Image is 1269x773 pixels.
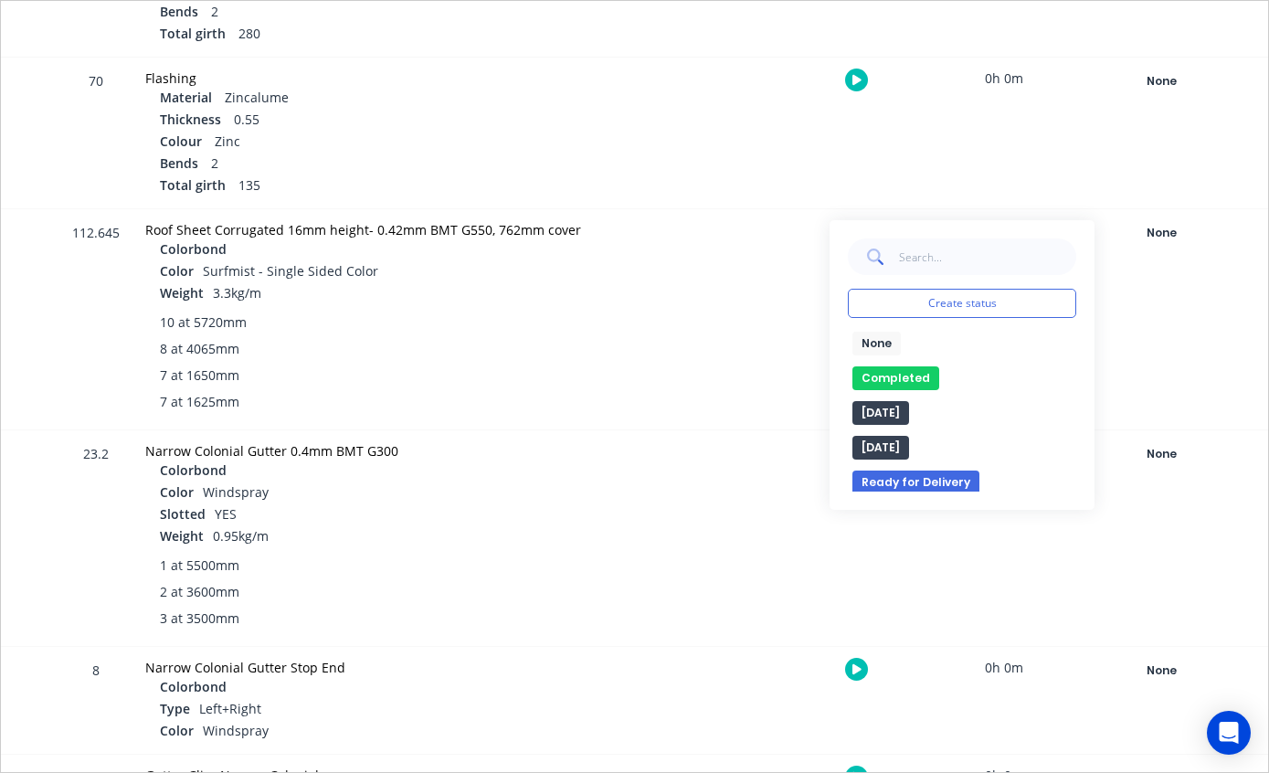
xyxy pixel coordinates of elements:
div: 0h 0m [936,647,1073,688]
div: Narrow Colonial Gutter 0.4mm BMT G300 [145,441,618,461]
button: [DATE] [852,436,909,460]
div: 0.55 [160,110,618,132]
div: 70 [69,60,123,208]
span: Colorbond [160,677,227,696]
span: 7 at 1650mm [160,365,239,385]
div: 8 [69,650,123,754]
span: Bends [160,2,198,21]
div: None [1095,442,1227,466]
span: Total girth [160,175,226,195]
span: Colorbond [160,461,227,480]
div: Zincalume [160,88,618,110]
div: Zinc [160,132,618,154]
div: None [1095,221,1227,245]
span: Weight [160,283,204,302]
div: Roof Sheet Corrugated 16mm height- 0.42mm BMT G550, 762mm cover [145,220,618,239]
span: YES [215,505,237,523]
span: Surfmist - Single Sided Color [203,262,378,280]
span: Color [160,261,194,281]
span: Thickness [160,110,221,129]
div: Open Intercom Messenger [1207,711,1251,755]
button: Completed [852,366,939,390]
div: None [1095,69,1227,93]
span: Color [160,482,194,502]
span: Weight [160,526,204,545]
div: 2 [160,2,618,24]
span: Left+Right [199,700,261,717]
span: Total girth [160,24,226,43]
button: [DATE] [852,401,909,425]
span: 7 at 1625mm [160,392,239,411]
button: None [1095,441,1228,467]
div: 0h 0m [936,58,1073,99]
button: None [1095,220,1228,246]
button: None [852,332,901,355]
span: 3.3kg/m [213,284,261,302]
span: Type [160,699,190,718]
span: 1 at 5500mm [160,556,239,575]
span: 2 at 3600mm [160,582,239,601]
div: Flashing [145,69,618,88]
button: None [1095,69,1228,94]
span: Windspray [203,483,269,501]
span: 10 at 5720mm [160,312,247,332]
span: Material [160,88,212,107]
span: 3 at 3500mm [160,609,239,628]
span: 8 at 4065mm [160,339,239,358]
div: Narrow Colonial Gutter Stop End [145,658,618,677]
div: 280 [160,24,618,46]
span: Color [160,721,194,740]
span: 0.95kg/m [213,527,269,545]
input: Search... [898,238,1076,275]
span: Bends [160,154,198,173]
span: Colorbond [160,239,227,259]
div: 112.645 [69,212,123,429]
div: 135 [160,175,618,197]
button: Ready for Delivery [852,471,979,494]
span: Colour [160,132,202,151]
div: 0h 0m [936,209,1073,250]
div: None [1095,659,1227,683]
button: Create status [848,289,1076,318]
span: Windspray [203,722,269,739]
button: None [1095,658,1228,683]
span: Slotted [160,504,206,524]
div: 23.2 [69,433,123,646]
div: 2 [160,154,618,175]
